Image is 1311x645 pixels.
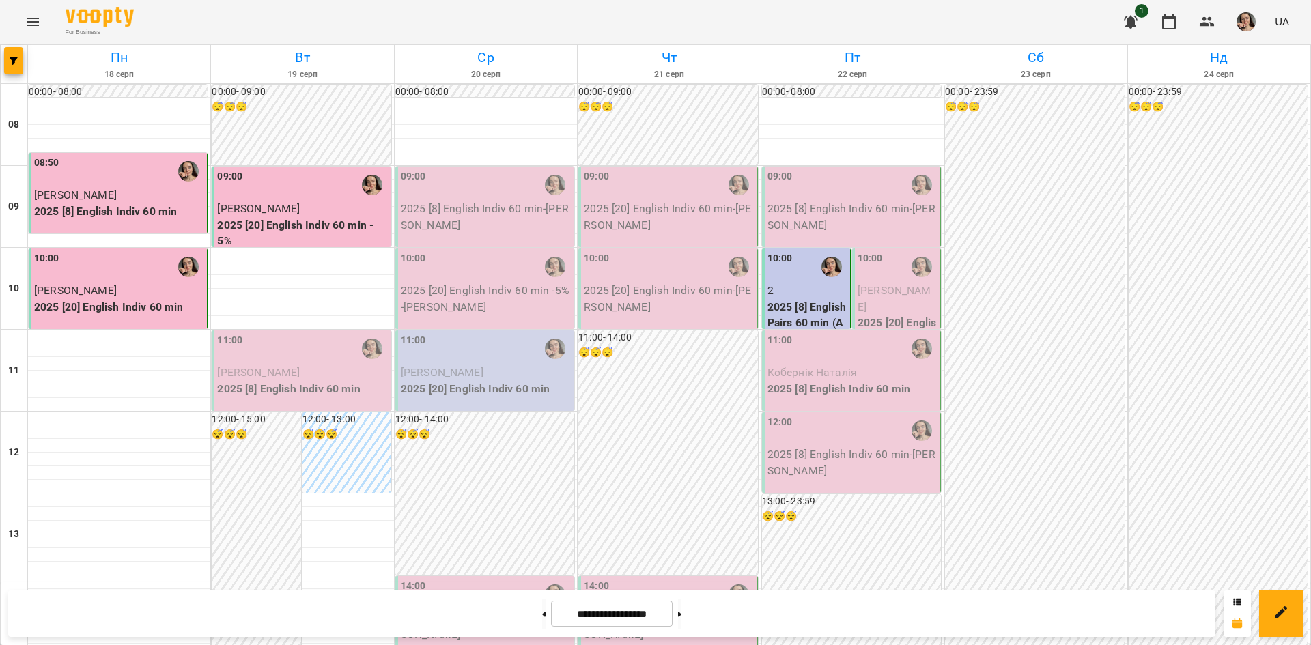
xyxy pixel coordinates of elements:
h6: 00:00 - 23:59 [945,85,1124,100]
p: 2025 [8] English Indiv 60 min [34,203,204,220]
label: 09:00 [767,169,793,184]
h6: 😴😴😴 [212,100,391,115]
img: Крикун Анна (а) [729,257,749,277]
h6: Нд [1130,47,1308,68]
span: For Business [66,28,134,37]
button: Menu [16,5,49,38]
h6: 😴😴😴 [395,427,574,442]
h6: 😴😴😴 [945,100,1124,115]
p: 2025 [8] English Pairs 60 min (Англійська В1 [PERSON_NAME] - група) [767,299,847,379]
h6: 18 серп [30,68,208,81]
img: Крикун Анна (а) [545,175,565,195]
img: Крикун Анна (а) [178,257,199,277]
h6: Сб [946,47,1125,68]
p: 2025 [8] English Indiv 60 min - [PERSON_NAME] [767,446,938,478]
h6: 12:00 - 13:00 [302,412,391,427]
span: [PERSON_NAME] [858,284,931,313]
label: 11:00 [767,333,793,348]
label: 09:00 [217,169,242,184]
h6: 😴😴😴 [302,427,391,442]
span: [PERSON_NAME] [34,188,117,201]
label: 11:00 [401,333,426,348]
label: 10:00 [401,251,426,266]
span: [PERSON_NAME] [34,284,117,297]
h6: 00:00 - 09:00 [578,85,757,100]
p: 2025 [20] English Indiv 60 min [34,299,204,315]
h6: 09 [8,199,19,214]
p: 2025 [8] English Indiv 60 min [217,381,387,397]
span: Кобернік Наталія [767,366,857,379]
label: 10:00 [34,251,59,266]
label: 10:00 [584,251,609,266]
h6: 😴😴😴 [762,509,941,524]
h6: 00:00 - 08:00 [395,85,574,100]
h6: 😴😴😴 [212,427,300,442]
h6: 08 [8,117,19,132]
h6: Ср [397,47,575,68]
h6: 19 серп [213,68,391,81]
h6: 13:00 - 23:59 [762,494,941,509]
h6: Вт [213,47,391,68]
label: 09:00 [401,169,426,184]
p: 2025 [20] English Indiv 60 min [401,381,571,397]
span: [PERSON_NAME] [217,202,300,215]
h6: 00:00 - 08:00 [762,85,941,100]
span: 1 [1135,4,1148,18]
h6: 😴😴😴 [1129,100,1308,115]
img: Voopty Logo [66,7,134,27]
p: 2025 [20] English Indiv 60 min -5% [217,217,387,249]
h6: 00:00 - 09:00 [212,85,391,100]
h6: Чт [580,47,758,68]
label: 10:00 [858,251,883,266]
h6: 00:00 - 23:59 [1129,85,1308,100]
img: Крикун Анна (а) [545,257,565,277]
p: 2025 [20] English Indiv 60 min - [PERSON_NAME] [584,283,754,315]
h6: 12:00 - 14:00 [395,412,574,427]
p: 2 [767,283,847,299]
p: 2025 [8] English Indiv 60 min [767,381,938,397]
h6: 😴😴😴 [578,100,757,115]
h6: 12:00 - 15:00 [212,412,300,427]
p: 2025 [20] English Indiv 60 min - [PERSON_NAME] [584,201,754,233]
span: UA [1275,14,1289,29]
img: Крикун Анна (а) [545,339,565,359]
h6: 22 серп [763,68,942,81]
p: 2025 [8] English Indiv 60 min - [PERSON_NAME] [767,201,938,233]
h6: 10 [8,281,19,296]
div: Крикун Анна (а) [362,339,382,359]
img: Крикун Анна (а) [912,257,932,277]
h6: 00:00 - 08:00 [29,85,208,100]
h6: 11 [8,363,19,378]
img: Крикун Анна (а) [912,175,932,195]
label: 14:00 [401,579,426,594]
img: Крикун Анна (а) [178,161,199,182]
p: 2025 [20] English Indiv 60 min -5% - [PERSON_NAME] [401,283,571,315]
label: 08:50 [34,156,59,171]
h6: Пт [763,47,942,68]
h6: 24 серп [1130,68,1308,81]
h6: 😴😴😴 [578,345,757,360]
h6: 21 серп [580,68,758,81]
span: [PERSON_NAME] [217,366,300,379]
label: 09:00 [584,169,609,184]
img: Крикун Анна (а) [912,339,932,359]
button: UA [1269,9,1295,34]
img: Крикун Анна (а) [912,420,932,441]
h6: 23 серп [946,68,1125,81]
h6: Пн [30,47,208,68]
h6: 20 серп [397,68,575,81]
div: Крикун Анна (а) [729,175,749,195]
img: Крикун Анна (а) [821,257,842,277]
img: Крикун Анна (а) [362,175,382,195]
